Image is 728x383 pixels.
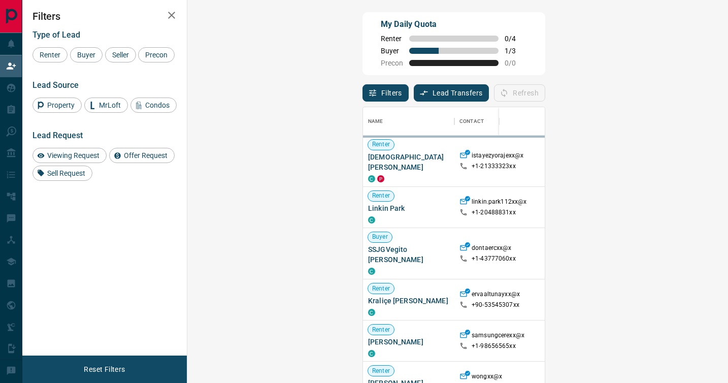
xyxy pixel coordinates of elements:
[77,361,131,378] button: Reset Filters
[414,84,489,102] button: Lead Transfers
[44,169,89,177] span: Sell Request
[505,59,527,67] span: 0 / 0
[377,175,384,182] div: property.ca
[32,131,83,140] span: Lead Request
[368,367,394,375] span: Renter
[381,47,403,55] span: Buyer
[142,51,171,59] span: Precon
[363,107,454,136] div: Name
[472,372,502,383] p: wongxx@x
[368,140,394,149] span: Renter
[368,350,375,357] div: condos.ca
[459,107,484,136] div: Contact
[109,51,133,59] span: Seller
[120,151,171,159] span: Offer Request
[368,203,449,213] span: Linkin Park
[130,98,177,113] div: Condos
[84,98,128,113] div: MrLoft
[138,47,175,62] div: Precon
[368,107,383,136] div: Name
[70,47,103,62] div: Buyer
[472,151,523,162] p: istayezyorajexx@x
[472,162,516,171] p: +1- 21333323xx
[32,98,82,113] div: Property
[95,101,124,109] span: MrLoft
[505,47,527,55] span: 1 / 3
[362,84,409,102] button: Filters
[44,101,78,109] span: Property
[454,107,536,136] div: Contact
[368,268,375,275] div: condos.ca
[505,35,527,43] span: 0 / 4
[32,30,80,40] span: Type of Lead
[472,208,516,217] p: +1- 20488831xx
[368,191,394,200] span: Renter
[381,35,403,43] span: Renter
[472,254,516,263] p: +1- 43777060xx
[32,148,107,163] div: Viewing Request
[472,198,526,208] p: linkin.park112xx@x
[44,151,103,159] span: Viewing Request
[368,337,449,347] span: [PERSON_NAME]
[368,152,449,172] span: [DEMOGRAPHIC_DATA][PERSON_NAME]
[105,47,136,62] div: Seller
[32,10,177,22] h2: Filters
[142,101,173,109] span: Condos
[368,309,375,316] div: condos.ca
[472,331,524,342] p: samsungcerexx@x
[472,342,516,350] p: +1- 98656565xx
[472,301,519,309] p: +90- 53545307xx
[472,244,512,254] p: dontaercxx@x
[368,216,375,224] div: condos.ca
[36,51,64,59] span: Renter
[74,51,99,59] span: Buyer
[368,296,449,306] span: Kraliçe [PERSON_NAME]
[32,80,79,90] span: Lead Source
[381,59,403,67] span: Precon
[109,148,175,163] div: Offer Request
[368,244,449,265] span: SSJGVegito [PERSON_NAME]
[32,166,92,181] div: Sell Request
[32,47,68,62] div: Renter
[381,18,527,30] p: My Daily Quota
[368,284,394,293] span: Renter
[368,326,394,334] span: Renter
[368,233,392,241] span: Buyer
[368,175,375,182] div: condos.ca
[472,290,520,301] p: ervaaltunayxx@x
